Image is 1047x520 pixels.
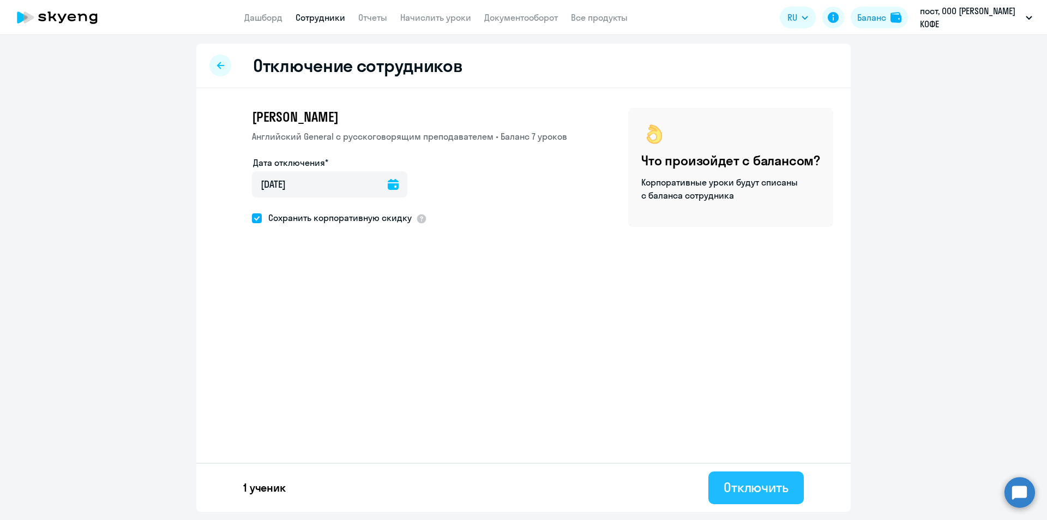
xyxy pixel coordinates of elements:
h4: Что произойдет с балансом? [641,152,820,169]
span: [PERSON_NAME] [252,108,338,125]
a: Сотрудники [296,12,345,23]
a: Дашборд [244,12,282,23]
div: Баланс [857,11,886,24]
button: RU [780,7,816,28]
p: Корпоративные уроки будут списаны с баланса сотрудника [641,176,799,202]
a: Начислить уроки [400,12,471,23]
a: Документооборот [484,12,558,23]
p: пост, ООО [PERSON_NAME] КОФЕ [920,4,1021,31]
label: Дата отключения* [253,156,328,169]
span: RU [787,11,797,24]
span: Сохранить корпоративную скидку [262,211,412,224]
h2: Отключение сотрудников [253,55,462,76]
a: Отчеты [358,12,387,23]
button: пост, ООО [PERSON_NAME] КОФЕ [914,4,1038,31]
img: ok [641,121,667,147]
p: 1 ученик [243,480,286,495]
button: Балансbalance [851,7,908,28]
div: Отключить [724,479,789,496]
a: Все продукты [571,12,628,23]
button: Отключить [708,471,804,504]
img: balance [890,12,901,23]
p: Английский General с русскоговорящим преподавателем • Баланс 7 уроков [252,130,567,143]
input: дд.мм.гггг [252,171,407,198]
